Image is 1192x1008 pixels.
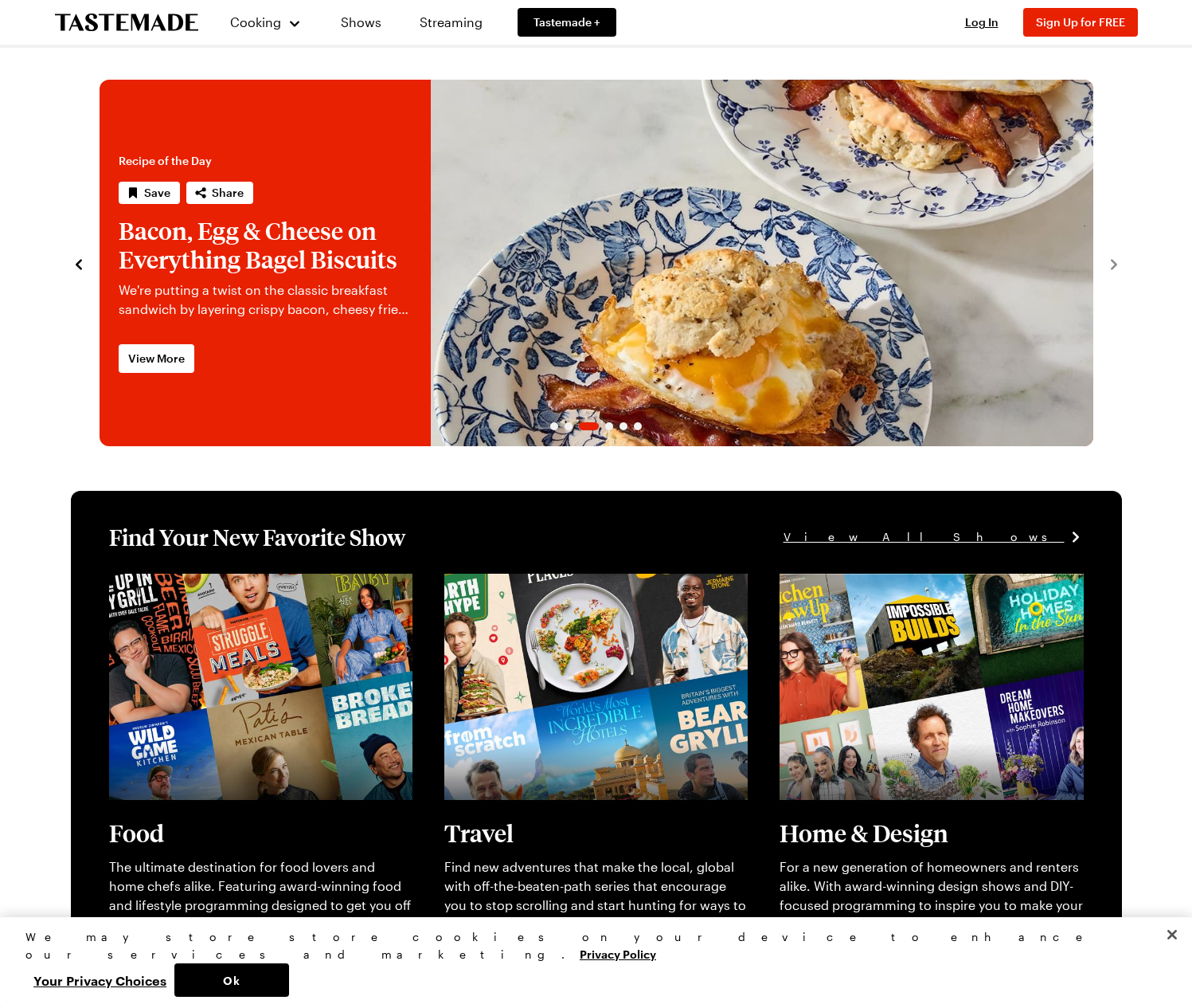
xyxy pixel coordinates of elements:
[128,351,185,367] span: View More
[950,14,1014,30] button: Log In
[565,422,573,430] span: Go to slide 2
[230,3,303,41] button: Cooking
[55,14,198,32] a: To Tastemade Home Page
[100,80,1093,446] div: 3 / 6
[605,422,613,430] span: Go to slide 4
[144,185,170,201] span: Save
[212,185,244,201] span: Share
[174,963,289,997] button: Ok
[25,928,1153,997] div: Privacy
[780,575,997,590] a: View full content for [object Object]
[580,946,656,961] a: More information about your privacy, opens in a new tab
[186,182,253,204] button: Share
[550,422,558,430] span: Go to slide 1
[444,575,662,590] a: View full content for [object Object]
[71,253,87,273] button: navigate to previous item
[25,928,1153,963] div: We may store store cookies on your device to enhance our services and marketing.
[1106,253,1122,273] button: navigate to next item
[619,422,627,430] span: Go to slide 5
[119,344,194,373] a: View More
[518,8,616,37] a: Tastemade +
[1036,15,1125,29] span: Sign Up for FREE
[965,15,999,29] span: Log In
[533,14,600,30] span: Tastemade +
[25,963,174,997] button: Your Privacy Choices
[579,422,599,430] span: Go to slide 3
[119,182,180,204] button: Save recipe
[634,422,642,430] span: Go to slide 6
[784,528,1084,546] a: View All Shows
[109,575,326,590] a: View full content for [object Object]
[109,523,405,551] h1: Find Your New Favorite Show
[230,14,281,29] span: Cooking
[784,528,1065,546] span: View All Shows
[1023,8,1138,37] button: Sign Up for FREE
[1155,917,1190,952] button: Close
